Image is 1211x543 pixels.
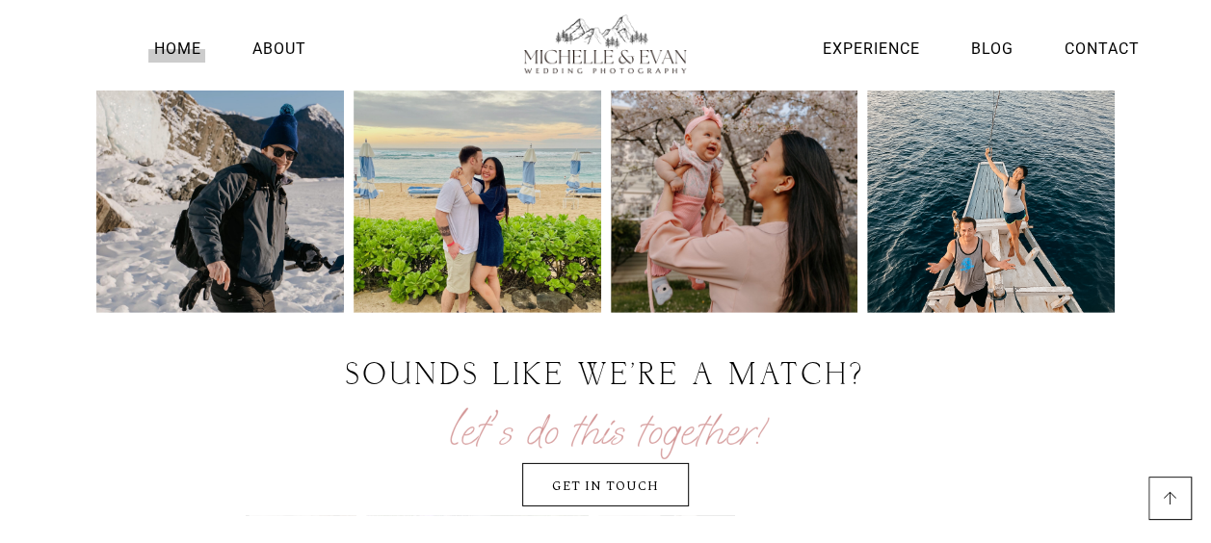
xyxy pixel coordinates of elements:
[818,36,925,62] a: Experience
[1060,36,1145,62] a: Contact
[96,409,1115,453] div: let's do this together!
[247,36,310,62] a: About
[552,474,659,499] span: Get in touch
[966,36,1018,62] a: Blog
[148,36,205,62] a: Home
[522,463,689,506] a: Get in touch
[96,361,1115,390] h2: sounds like we're a match?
